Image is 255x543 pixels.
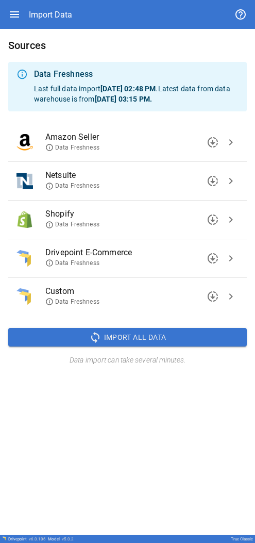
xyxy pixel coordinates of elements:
span: chevron_right [225,252,237,265]
span: downloading [207,213,219,226]
span: Import All Data [104,331,166,344]
span: Netsuite [45,169,222,182]
span: sync [89,331,101,343]
div: Import Data [29,10,72,20]
span: Drivepoint E-Commerce [45,246,222,259]
span: chevron_right [225,290,237,303]
span: v 6.0.106 [29,537,46,541]
h6: Sources [8,37,247,54]
span: Data Freshness [45,182,99,190]
img: Custom [16,288,31,305]
span: Data Freshness [45,298,99,306]
p: Last full data import . Latest data from data warehouse is from [34,84,239,104]
img: Drivepoint [2,536,6,540]
span: chevron_right [225,136,237,149]
span: Amazon Seller [45,131,222,143]
img: Amazon Seller [16,134,33,151]
span: chevron_right [225,175,237,187]
div: Drivepoint [8,537,46,541]
span: downloading [207,252,219,265]
span: Data Freshness [45,220,99,229]
span: downloading [207,136,219,149]
b: [DATE] 03:15 PM . [95,95,152,103]
span: downloading [207,290,219,303]
span: downloading [207,175,219,187]
b: [DATE] 02:48 PM [100,85,156,93]
img: Drivepoint E-Commerce [16,250,31,267]
img: Netsuite [16,173,33,189]
span: v 5.0.2 [62,537,74,541]
span: Data Freshness [45,143,99,152]
img: Shopify [16,211,33,228]
button: Import All Data [8,328,247,347]
div: Model [48,537,74,541]
span: Custom [45,285,222,298]
span: Shopify [45,208,222,220]
span: chevron_right [225,213,237,226]
div: Data Freshness [34,68,239,80]
span: Data Freshness [45,259,99,268]
div: True Classic [231,537,253,541]
h6: Data import can take several minutes. [8,355,247,366]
